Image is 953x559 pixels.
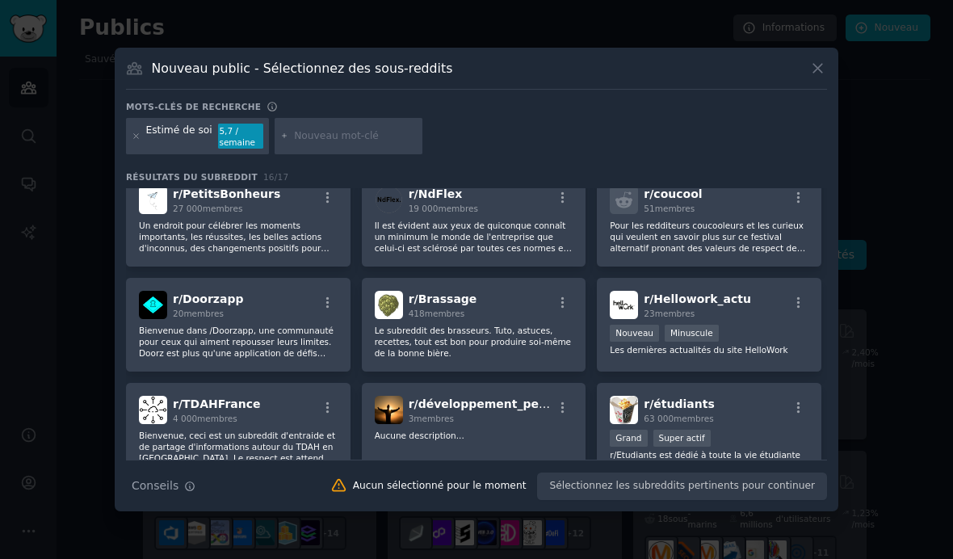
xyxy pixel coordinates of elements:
[139,186,167,214] img: Petits Bonheurs
[644,292,653,305] font: r/
[409,397,418,410] font: r/
[670,328,713,338] font: Minuscule
[644,414,674,423] font: 63 000
[610,345,787,355] font: Les dernières actualités du site HelloWork
[139,291,167,319] img: Doorzapp
[409,414,414,423] font: 3
[644,397,653,410] font: r/
[610,291,638,319] img: Hellowork_actu
[409,187,418,200] font: r/
[263,172,275,182] font: 16
[173,309,183,318] font: 20
[615,433,641,443] font: Grand
[275,172,278,182] font: /
[183,292,243,305] font: Doorzapp
[409,292,418,305] font: r/
[203,204,243,213] font: membres
[219,126,255,147] font: 5,7 / semaine
[353,480,527,491] font: Aucun sélectionné pour le moment
[132,479,178,492] font: Conseils
[278,172,289,182] font: 17
[173,397,183,410] font: r/
[418,397,559,410] font: développement_perso
[375,291,403,319] img: Brassage
[659,433,705,443] font: Super actif
[126,172,258,182] font: Résultats du subreddit
[653,187,702,200] font: coucool
[610,396,638,424] img: étudiants
[615,328,653,338] font: Nouveau
[644,204,654,213] font: 51
[425,309,465,318] font: membres
[655,204,695,213] font: membres
[418,187,463,200] font: NdFlex
[674,414,714,423] font: membres
[197,414,237,423] font: membres
[183,187,280,200] font: PetitsBonheurs
[126,102,261,111] font: Mots-clés de recherche
[375,221,572,355] font: Il est évident aux yeux de quiconque connaît un minimum le monde de l'entreprise que celui-ci est...
[375,396,403,424] img: développement_perso
[173,292,183,305] font: r/
[644,187,653,200] font: r/
[139,431,335,497] font: Bienvenue, ceci est un subreddit d'entraide et de partage d'informations autour du TDAH en [GEOGR...
[152,61,453,76] font: Nouveau public - Sélectionnez des sous-reddits
[139,396,167,424] img: TDAHFrance
[653,292,751,305] font: Hellowork_actu
[414,414,454,423] font: membres
[173,414,197,423] font: 4 000
[409,309,425,318] font: 418
[610,450,800,516] font: r/Etudiants est dédié à toute la vie étudiante que ce soit à l'université ou dans d'autres lieux ...
[173,204,203,213] font: 27 000
[375,186,403,214] img: NdFlex
[183,397,261,410] font: TDAHFrance
[610,221,805,309] font: Pour les redditeurs coucooleurs et les curieux qui veulent en savoir plus sur ce festival alterna...
[375,431,464,440] font: Aucune description...
[655,309,695,318] font: membres
[375,326,571,358] font: Le subreddit des brasseurs. Tuto, astuces, recettes, tout est bon pour produire soi-même de la bo...
[438,204,478,213] font: membres
[653,397,714,410] font: étudiants
[183,309,224,318] font: membres
[139,326,334,437] font: Bienvenue dans /Doorzapp, une communauté pour ceux qui aiment repousser leurs limites. Doorz est ...
[409,204,439,213] font: 19 000
[418,292,477,305] font: Brassage
[294,129,417,144] input: Nouveau mot-clé
[139,221,330,275] font: Un endroit pour célébrer les moments importants, les réussites, les belles actions d'inconnus, de...
[644,309,654,318] font: 23
[146,124,212,136] font: Estimé de soi
[173,187,183,200] font: r/
[126,472,201,500] button: Conseils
